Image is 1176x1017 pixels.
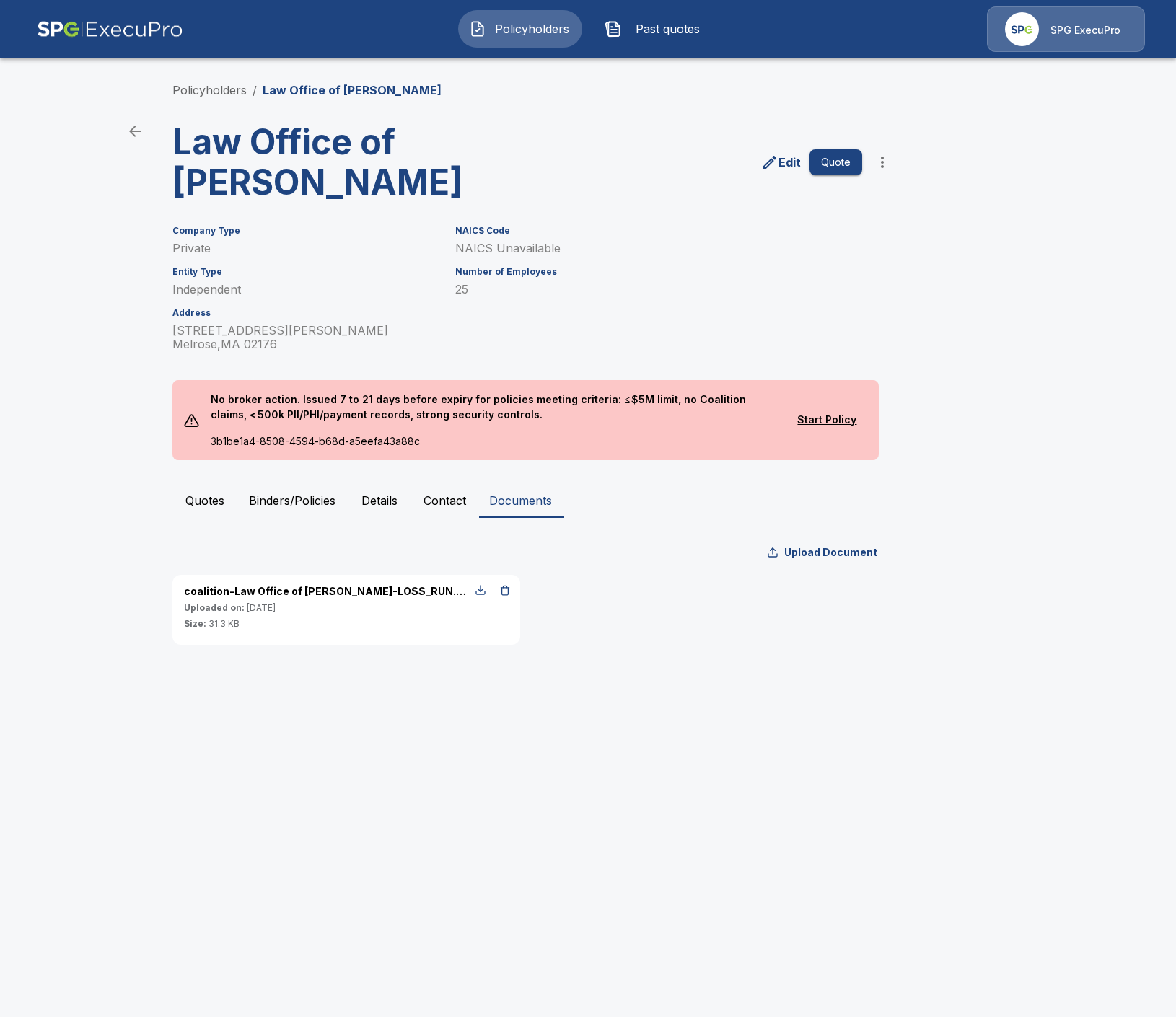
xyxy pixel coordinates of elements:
img: Agency Icon [1005,12,1039,46]
p: No broker action. Issued 7 to 21 days before expiry for policies meeting criteria: ≤ $5M limit, n... [199,380,786,433]
p: SPG ExecuPro [1050,23,1120,38]
button: Documents [478,483,563,518]
button: more [868,148,897,177]
p: NAICS Unavailable [455,242,862,255]
h6: Company Type [172,226,438,236]
span: Size: [184,618,206,629]
button: Policyholders IconPolicyholders [458,10,582,48]
p: Edit [778,154,801,171]
button: Binders/Policies [237,483,347,518]
p: Private [172,242,438,255]
p: Law Office of [PERSON_NAME] [263,82,442,99]
button: Past quotes IconPast quotes [594,10,718,48]
p: 3b1be1a4-8508-4594-b68d-a5eefa43a88c [199,433,786,460]
button: Upload Document [763,541,881,563]
p: coalition-Law Office of [PERSON_NAME]-LOSS_RUN.pdf [184,584,468,599]
a: edit [758,151,804,174]
span: Uploaded on: [184,602,245,613]
h6: Address [172,308,438,318]
h6: Number of Employees [455,267,862,277]
p: Upload Document [784,545,877,560]
button: Quotes [172,483,237,518]
a: back [120,117,149,146]
p: 31.3 KB [184,617,514,630]
button: Quote [809,149,862,176]
img: Policyholders Icon [469,20,486,38]
a: Agency IconSPG ExecuPro [987,6,1145,52]
h6: NAICS Code [455,226,862,236]
p: [STREET_ADDRESS][PERSON_NAME] Melrose , MA 02176 [172,324,438,351]
button: Details [347,483,412,518]
li: / [253,82,257,99]
div: policyholder tabs [172,483,1004,518]
p: [DATE] [184,602,514,615]
h6: Entity Type [172,267,438,277]
a: Policyholders [172,83,247,97]
span: Past quotes [628,20,707,38]
h3: Law Office of [PERSON_NAME] [172,122,529,203]
nav: breadcrumb [172,82,442,99]
p: 25 [455,283,862,296]
img: AA Logo [37,6,183,52]
button: Start Policy [787,407,868,433]
img: Past quotes Icon [605,20,622,38]
p: Independent [172,283,438,296]
button: Contact [412,483,478,518]
span: Policyholders [492,20,571,38]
